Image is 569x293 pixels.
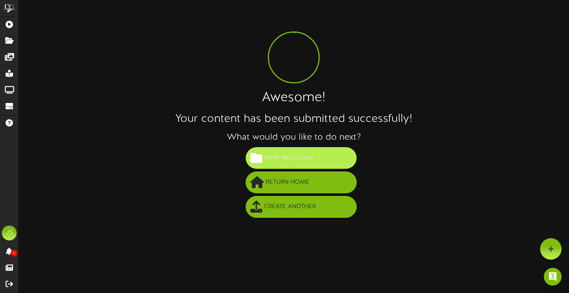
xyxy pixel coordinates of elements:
[246,172,357,193] button: Return Home
[11,250,17,257] span: 0
[19,133,569,142] h3: What would you like to do next?
[262,201,318,213] span: Create Another
[19,113,569,125] h2: Your content has been submitted successfully!
[246,147,357,169] button: View in Folder
[264,176,311,189] span: Return Home
[246,196,357,218] button: Create Another
[19,91,569,106] h1: Awesome!
[2,226,17,240] div: JS
[544,268,562,286] div: Open Intercom Messenger
[262,152,315,164] span: View in Folder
